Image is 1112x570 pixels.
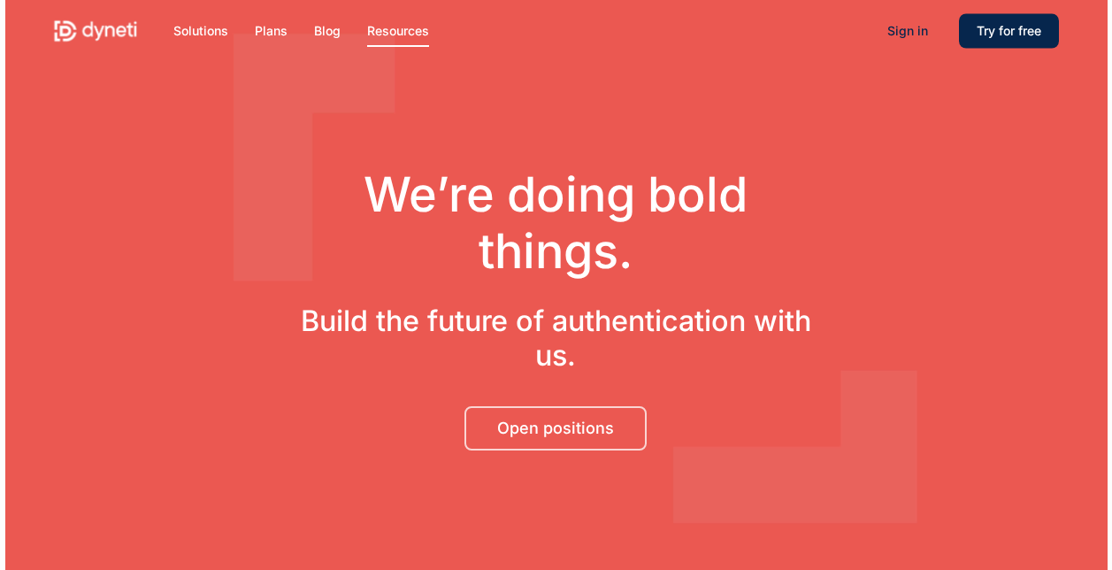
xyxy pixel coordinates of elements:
a: Resources [367,21,429,41]
h3: Build the future of authentication with us. [288,304,825,373]
a: Solutions [173,21,228,41]
a: Blog [314,21,341,41]
a: Try for free [959,21,1059,41]
span: Resources [367,23,429,38]
span: Plans [255,23,288,38]
h1: We’re doing bold things. [288,166,825,280]
a: Open positions [464,406,647,451]
span: Open positions [497,420,614,437]
a: Plans [255,21,288,41]
span: Sign in [887,23,928,38]
span: Try for free [977,23,1041,38]
a: Sign in [870,17,946,45]
span: Blog [314,23,341,38]
span: Solutions [173,23,228,38]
